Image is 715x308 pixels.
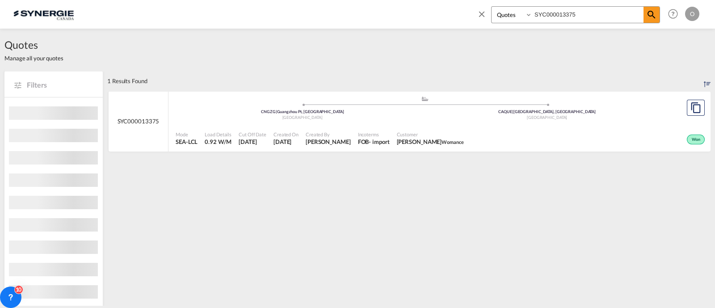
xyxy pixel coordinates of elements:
span: 18 Jul 2025 [239,138,266,146]
div: Sort by: Created On [704,71,711,91]
span: Angélyque Blais Womance [397,138,464,146]
button: Copy Quote [687,100,705,116]
span: Created By [306,131,351,138]
span: Mode [176,131,198,138]
span: Load Details [205,131,231,138]
span: Created On [273,131,299,138]
span: Karen Mercier [306,138,351,146]
span: icon-close [477,6,491,28]
div: Won [687,135,705,144]
span: CAQUE [GEOGRAPHIC_DATA], [GEOGRAPHIC_DATA] [498,109,596,114]
span: Quotes [4,38,63,52]
img: 1f56c880d42311ef80fc7dca854c8e59.png [13,4,74,24]
span: SEA-LCL [176,138,198,146]
md-icon: assets/icons/custom/ship-fill.svg [420,97,430,101]
span: Customer [397,131,464,138]
md-icon: icon-close [477,9,487,19]
span: Help [665,6,681,21]
span: Incoterms [358,131,390,138]
div: FOB import [358,138,390,146]
span: Cut Off Date [239,131,266,138]
span: [GEOGRAPHIC_DATA] [527,115,567,120]
span: SYC000013375 [118,117,160,125]
span: Filters [27,80,94,90]
span: [GEOGRAPHIC_DATA] [282,115,323,120]
span: 0.92 W/M [205,138,231,145]
span: Manage all your quotes [4,54,63,62]
div: Help [665,6,685,22]
div: - import [369,138,389,146]
span: 18 Jul 2025 [273,138,299,146]
div: O [685,7,699,21]
span: | [512,109,513,114]
md-icon: assets/icons/custom/copyQuote.svg [690,102,701,113]
input: Enter Quotation Number [532,7,643,22]
span: Won [692,137,702,143]
div: SYC000013375 assets/icons/custom/ship-fill.svgassets/icons/custom/roll-o-plane.svgOriginGuangzhou... [109,91,711,152]
span: | [276,109,277,114]
div: FOB [358,138,369,146]
span: CNGZG Guangzhou Pt, [GEOGRAPHIC_DATA] [261,109,344,114]
span: Womance [442,139,463,145]
div: 1 Results Found [107,71,147,91]
span: icon-magnify [643,7,660,23]
md-icon: icon-magnify [646,9,657,20]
